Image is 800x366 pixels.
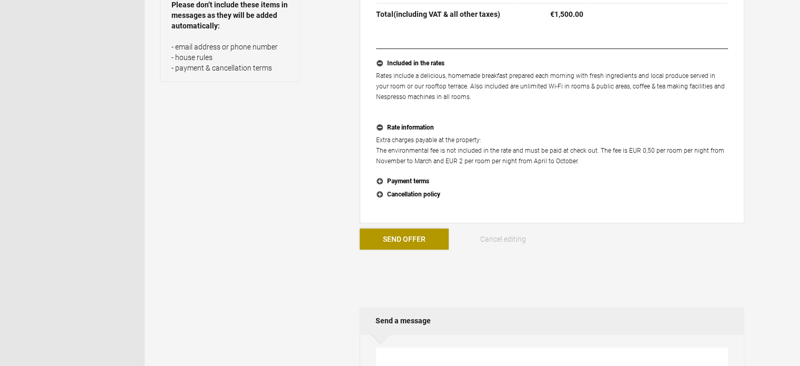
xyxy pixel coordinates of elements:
span: (including VAT & all other taxes) [393,10,500,18]
button: Payment terms [376,175,728,189]
p: - email address or phone number - house rules - payment & cancellation terms [171,42,289,73]
button: Cancellation policy [376,188,728,202]
button: Send Offer [360,229,449,250]
button: Rate information [376,121,728,135]
flynt-currency: €1,500.00 [550,10,583,18]
h2: Send a message [360,308,744,334]
button: Included in the rates [376,57,728,71]
p: Extra charges payable at the property: The environmental fee is not included in the rate and must... [376,135,728,166]
button: Cancel editing [459,229,548,250]
th: Total [376,4,517,23]
p: Rates include a delicious, homemade breakfast prepared each morning with fresh ingredients and lo... [376,71,728,113]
